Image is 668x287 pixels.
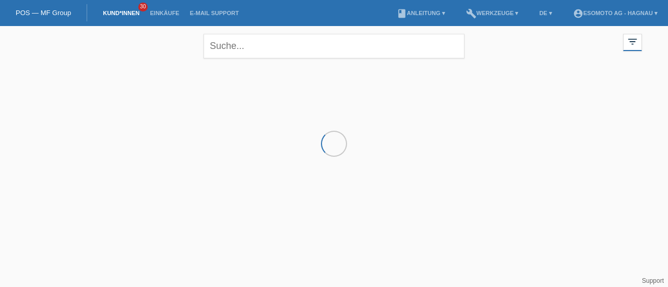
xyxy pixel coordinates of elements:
i: filter_list [627,36,638,47]
i: book [397,8,407,19]
a: E-Mail Support [185,10,244,16]
a: account_circleEsomoto AG - Hagnau ▾ [568,10,663,16]
a: buildWerkzeuge ▾ [461,10,524,16]
a: Support [642,277,664,284]
a: Einkäufe [145,10,184,16]
a: bookAnleitung ▾ [391,10,450,16]
i: account_circle [573,8,583,19]
span: 30 [138,3,148,11]
a: Kund*innen [98,10,145,16]
i: build [466,8,476,19]
a: POS — MF Group [16,9,71,17]
a: DE ▾ [534,10,557,16]
input: Suche... [204,34,464,58]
